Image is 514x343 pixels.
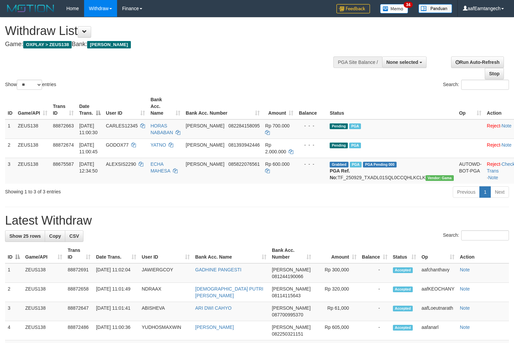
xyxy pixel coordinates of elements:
[456,93,484,119] th: Op: activate to sort column ascending
[69,233,79,239] span: CSV
[453,186,480,198] a: Previous
[387,60,418,65] span: None selected
[5,93,15,119] th: ID
[23,263,65,283] td: ZEUS138
[79,161,98,174] span: [DATE] 12:34:50
[192,244,269,263] th: Bank Acc. Name: activate to sort column ascending
[314,321,359,340] td: Rp 605,000
[23,283,65,302] td: ZEUS138
[93,321,139,340] td: [DATE] 11:00:36
[150,161,170,174] a: ECHA MAHESA
[314,283,359,302] td: Rp 320,000
[65,244,93,263] th: Trans ID: activate to sort column ascending
[228,123,260,128] span: Copy 082284158095 to clipboard
[330,143,348,148] span: Pending
[330,123,348,129] span: Pending
[460,286,470,292] a: Note
[228,142,260,148] span: Copy 081393942446 to clipboard
[296,93,327,119] th: Balance
[502,123,512,128] a: Note
[5,24,336,38] h1: Withdraw List
[15,139,50,158] td: ZEUS138
[15,93,50,119] th: Game/API: activate to sort column ascending
[65,230,83,242] a: CSV
[186,142,224,148] span: [PERSON_NAME]
[363,162,397,167] span: PGA Pending
[49,233,61,239] span: Copy
[93,263,139,283] td: [DATE] 11:02:04
[76,93,103,119] th: Date Trans.: activate to sort column descending
[272,286,310,292] span: [PERSON_NAME]
[487,161,500,167] a: Reject
[393,267,413,273] span: Accepted
[314,302,359,321] td: Rp 61,000
[359,302,390,321] td: -
[485,68,504,79] a: Stop
[106,142,129,148] span: GODOX77
[419,321,457,340] td: aafanarl
[419,283,457,302] td: aafKEOCHANY
[183,93,262,119] th: Bank Acc. Number: activate to sort column ascending
[5,186,209,195] div: Showing 1 to 3 of 3 entries
[65,263,93,283] td: 88872691
[5,321,23,340] td: 4
[195,325,234,330] a: [PERSON_NAME]
[186,123,224,128] span: [PERSON_NAME]
[359,244,390,263] th: Balance: activate to sort column ascending
[479,186,491,198] a: 1
[106,161,136,167] span: ALEXSIS2290
[488,175,498,180] a: Note
[349,123,361,129] span: Marked by aafanarl
[79,142,98,154] span: [DATE] 11:00:45
[5,80,56,90] label: Show entries
[314,244,359,263] th: Amount: activate to sort column ascending
[359,321,390,340] td: -
[299,122,324,129] div: - - -
[17,80,42,90] select: Showentries
[460,267,470,272] a: Note
[330,162,348,167] span: Grabbed
[23,321,65,340] td: ZEUS138
[451,56,504,68] a: Run Auto-Refresh
[5,139,15,158] td: 2
[93,244,139,263] th: Date Trans.: activate to sort column ascending
[9,233,41,239] span: Show 25 rows
[195,305,231,311] a: ARI DWI CAHYO
[93,302,139,321] td: [DATE] 11:01:41
[5,41,336,48] h4: Game: Bank:
[5,283,23,302] td: 2
[272,331,303,337] span: Copy 082250321151 to clipboard
[139,321,192,340] td: YUDHOSMAXWIN
[359,283,390,302] td: -
[502,142,512,148] a: Note
[327,93,456,119] th: Status
[299,142,324,148] div: - - -
[65,321,93,340] td: 88872486
[45,230,65,242] a: Copy
[490,186,509,198] a: Next
[53,161,74,167] span: 88675587
[380,4,408,13] img: Button%20Memo.svg
[23,244,65,263] th: Game/API: activate to sort column ascending
[65,302,93,321] td: 88872647
[265,142,286,154] span: Rp 2.000.000
[5,119,15,139] td: 1
[272,274,303,279] span: Copy 081244190066 to clipboard
[186,161,224,167] span: [PERSON_NAME]
[15,119,50,139] td: ZEUS138
[272,325,310,330] span: [PERSON_NAME]
[393,287,413,292] span: Accepted
[390,244,419,263] th: Status: activate to sort column ascending
[460,305,470,311] a: Note
[265,161,289,167] span: Rp 600.000
[349,143,361,148] span: Marked by aafanarl
[457,244,509,263] th: Action
[350,162,362,167] span: Marked by aafpengsreynich
[148,93,183,119] th: Bank Acc. Name: activate to sort column ascending
[65,283,93,302] td: 88872658
[195,267,241,272] a: GADHINE PANGESTI
[419,244,457,263] th: Op: activate to sort column ascending
[139,244,192,263] th: User ID: activate to sort column ascending
[336,4,370,13] img: Feedback.jpg
[461,230,509,240] input: Search:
